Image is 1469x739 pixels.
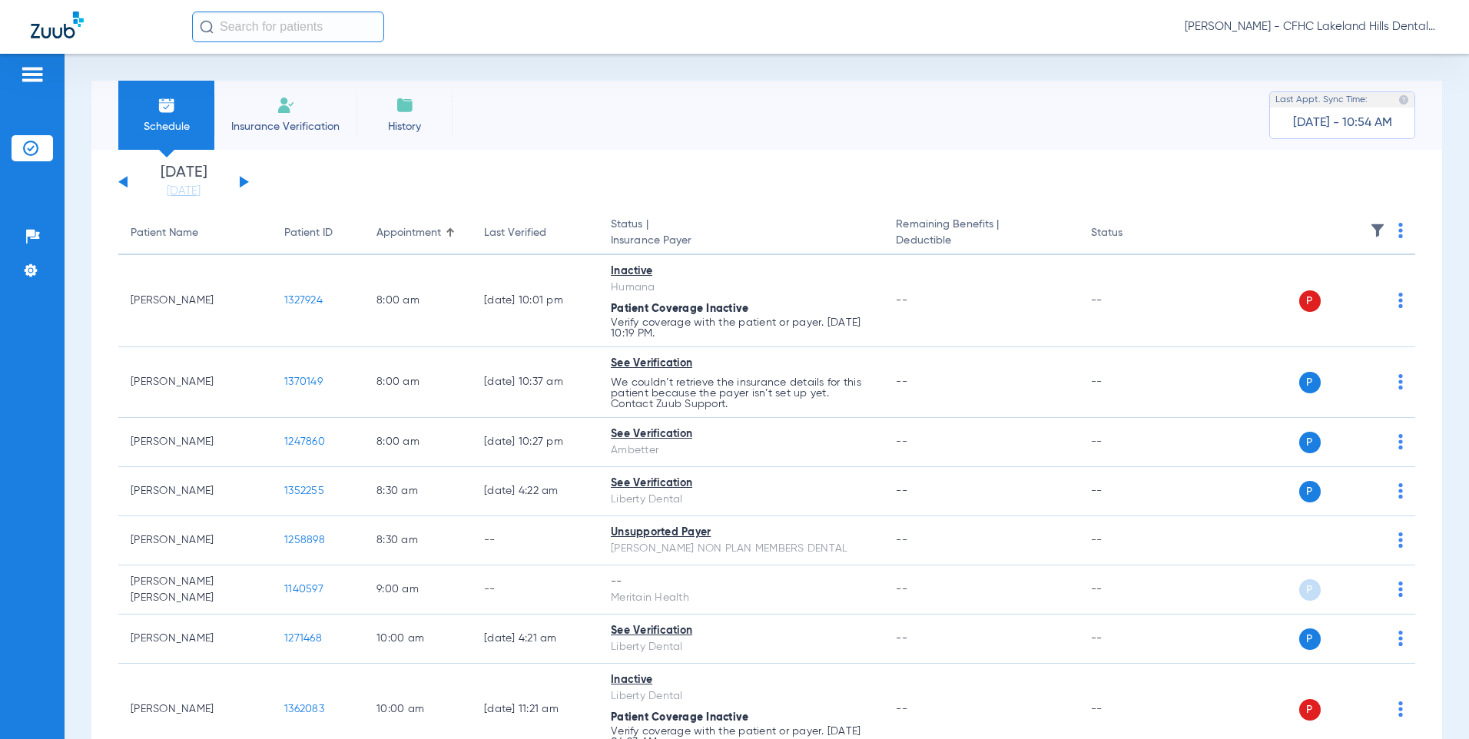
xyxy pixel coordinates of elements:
div: See Verification [611,476,871,492]
span: Deductible [896,233,1066,249]
div: See Verification [611,356,871,372]
div: Inactive [611,263,871,280]
div: Patient ID [284,225,352,241]
div: Inactive [611,672,871,688]
div: Last Verified [484,225,546,241]
div: Patient Name [131,225,198,241]
td: [DATE] 10:01 PM [472,255,599,347]
img: Manual Insurance Verification [277,96,295,114]
div: Unsupported Payer [611,525,871,541]
span: Schedule [130,119,203,134]
td: [PERSON_NAME] [118,615,272,664]
span: P [1299,290,1321,312]
img: Search Icon [200,20,214,34]
span: Patient Coverage Inactive [611,303,748,314]
td: [PERSON_NAME] [118,418,272,467]
span: -- [896,704,907,714]
td: -- [1079,347,1182,418]
span: History [368,119,441,134]
span: 1327924 [284,295,323,306]
span: Insurance Payer [611,233,871,249]
img: group-dot-blue.svg [1398,293,1403,308]
td: -- [1079,418,1182,467]
td: -- [1079,467,1182,516]
div: Appointment [376,225,459,241]
span: Insurance Verification [226,119,345,134]
span: Last Appt. Sync Time: [1275,92,1368,108]
td: 8:30 AM [364,516,472,565]
span: 1362083 [284,704,324,714]
div: Liberty Dental [611,639,871,655]
span: P [1299,372,1321,393]
div: Humana [611,280,871,296]
img: group-dot-blue.svg [1398,532,1403,548]
td: 8:00 AM [364,418,472,467]
span: 1271468 [284,633,322,644]
td: 8:30 AM [364,467,472,516]
span: P [1299,432,1321,453]
td: [PERSON_NAME] [118,516,272,565]
li: [DATE] [138,165,230,199]
input: Search for patients [192,12,384,42]
div: Appointment [376,225,441,241]
a: [DATE] [138,184,230,199]
td: [DATE] 4:21 AM [472,615,599,664]
td: [DATE] 10:27 PM [472,418,599,467]
td: [PERSON_NAME] [PERSON_NAME] [118,565,272,615]
div: Ambetter [611,442,871,459]
span: -- [896,295,907,306]
img: last sync help info [1398,94,1409,105]
td: [PERSON_NAME] [118,347,272,418]
span: [DATE] - 10:54 AM [1293,115,1392,131]
span: Patient Coverage Inactive [611,712,748,723]
td: 8:00 AM [364,255,472,347]
div: -- [611,574,871,590]
td: [DATE] 10:37 AM [472,347,599,418]
span: -- [896,633,907,644]
img: group-dot-blue.svg [1398,434,1403,449]
td: 10:00 AM [364,615,472,664]
span: -- [896,535,907,545]
img: group-dot-blue.svg [1398,374,1403,389]
img: group-dot-blue.svg [1398,223,1403,238]
div: Patient Name [131,225,260,241]
td: [DATE] 4:22 AM [472,467,599,516]
th: Status [1079,212,1182,255]
td: -- [1079,615,1182,664]
img: Schedule [158,96,176,114]
span: -- [896,584,907,595]
span: P [1299,628,1321,650]
td: 9:00 AM [364,565,472,615]
span: P [1299,579,1321,601]
div: See Verification [611,623,871,639]
p: We couldn’t retrieve the insurance details for this patient because the payer isn’t set up yet. C... [611,377,871,409]
div: [PERSON_NAME] NON PLAN MEMBERS DENTAL [611,541,871,557]
div: Liberty Dental [611,492,871,508]
img: group-dot-blue.svg [1398,582,1403,597]
td: -- [1079,516,1182,565]
td: 8:00 AM [364,347,472,418]
span: 1258898 [284,535,325,545]
td: [PERSON_NAME] [118,255,272,347]
img: group-dot-blue.svg [1398,483,1403,499]
div: Last Verified [484,225,586,241]
span: P [1299,481,1321,502]
th: Remaining Benefits | [884,212,1078,255]
span: 1352255 [284,485,324,496]
span: -- [896,376,907,387]
span: 1370149 [284,376,323,387]
span: 1140597 [284,584,323,595]
span: -- [896,485,907,496]
td: -- [472,565,599,615]
span: 1247860 [284,436,325,447]
span: -- [896,436,907,447]
div: See Verification [611,426,871,442]
div: Patient ID [284,225,333,241]
img: filter.svg [1370,223,1385,238]
img: Zuub Logo [31,12,84,38]
div: Liberty Dental [611,688,871,704]
td: [PERSON_NAME] [118,467,272,516]
div: Chat Widget [1392,665,1469,739]
div: Meritain Health [611,590,871,606]
td: -- [1079,565,1182,615]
